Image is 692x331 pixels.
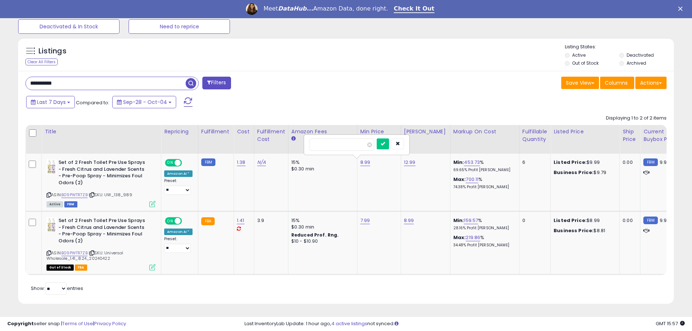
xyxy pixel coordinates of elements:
div: Close [678,7,685,11]
p: 34.48% Profit [PERSON_NAME] [453,243,514,248]
div: Amazon AI * [164,229,193,235]
h5: Listings [39,46,66,56]
small: FBM [643,158,657,166]
div: 6 [522,159,545,166]
div: 15% [291,217,352,224]
span: FBM [64,201,77,207]
label: Active [572,52,586,58]
div: Current Buybox Price [643,128,681,143]
a: 12.99 [404,159,416,166]
b: Set of 2 Fresh Toilet Pre Use Sprays - Fresh Citrus and Lavender Scents - Pre-Poop Spray - Minimi... [58,159,147,188]
b: Business Price: [554,169,594,176]
label: Deactivated [627,52,654,58]
small: Amazon Fees. [291,136,296,142]
div: ASIN: [46,159,155,206]
div: % [453,234,514,248]
a: 159.57 [464,217,478,224]
b: Reduced Prof. Rng. [291,232,339,238]
button: Save View [561,77,599,89]
div: Repricing [164,128,195,136]
label: Out of Stock [572,60,599,66]
span: ON [166,218,175,224]
div: % [453,217,514,231]
img: 41eUOlxoQnL._SL40_.jpg [46,159,57,174]
div: Listed Price [554,128,616,136]
div: $8.81 [554,227,614,234]
div: % [453,176,514,190]
div: Fulfillable Quantity [522,128,547,143]
div: $9.99 [554,159,614,166]
a: B09PWTR7ZB [61,250,88,256]
div: Meet Amazon Data, done right. [263,5,388,12]
a: 453.73 [464,159,480,166]
span: Columns [605,79,628,86]
p: 28.16% Profit [PERSON_NAME] [453,226,514,231]
a: 4 active listings [331,320,367,327]
div: Preset: [164,178,193,195]
div: Ship Price [623,128,637,143]
div: Fulfillment Cost [257,128,285,143]
div: Amazon AI * [164,170,193,177]
div: 3.9 [257,217,283,224]
span: Sep-28 - Oct-04 [123,98,167,106]
div: $0.30 min [291,224,352,230]
div: seller snap | | [7,320,126,327]
b: Min: [453,159,464,166]
button: Deactivated & In Stock [18,19,120,34]
img: 41eUOlxoQnL._SL40_.jpg [46,217,57,232]
a: B09PWTR7ZB [61,192,88,198]
a: 7.99 [360,217,370,224]
span: OFF [181,218,193,224]
div: Displaying 1 to 2 of 2 items [606,115,667,122]
a: Check It Out [394,5,434,13]
span: | SKU: UW_138_989 [89,192,132,198]
div: Last InventoryLab Update: 1 hour ago, not synced. [244,320,685,327]
span: OFF [181,160,193,166]
a: 8.99 [360,159,371,166]
div: Title [45,128,158,136]
button: Need to reprice [129,19,230,34]
b: Listed Price: [554,217,587,224]
div: % [453,159,514,173]
a: 1.41 [237,217,244,224]
div: 0.00 [623,159,635,166]
div: Markup on Cost [453,128,516,136]
div: $0.30 min [291,166,352,172]
a: 700.11 [466,176,478,183]
label: Archived [627,60,646,66]
div: $10 - $10.90 [291,238,352,245]
span: | SKU: Universal Wholesale_1.41_8.24_20240422 [46,250,124,261]
div: Min Price [360,128,398,136]
button: Actions [635,77,667,89]
button: Sep-28 - Oct-04 [112,96,176,108]
div: Preset: [164,237,193,253]
span: ON [166,160,175,166]
span: Compared to: [76,99,109,106]
a: Privacy Policy [94,320,126,327]
p: 69.65% Profit [PERSON_NAME] [453,167,514,173]
p: Listing States: [565,44,674,51]
div: 15% [291,159,352,166]
span: Last 7 Days [37,98,66,106]
div: $9.79 [554,169,614,176]
span: FBA [75,265,87,271]
span: 9.99 [660,159,670,166]
strong: Copyright [7,320,34,327]
button: Columns [600,77,634,89]
small: FBM [201,158,215,166]
div: ASIN: [46,217,155,270]
b: Min: [453,217,464,224]
span: 2025-10-12 15:57 GMT [656,320,685,327]
b: Max: [453,234,466,241]
div: [PERSON_NAME] [404,128,447,136]
div: Fulfillment [201,128,231,136]
div: 0.00 [623,217,635,224]
b: Listed Price: [554,159,587,166]
i: DataHub... [278,5,313,12]
span: 9.99 [660,217,670,224]
p: 74.38% Profit [PERSON_NAME] [453,185,514,190]
div: Amazon Fees [291,128,354,136]
button: Filters [202,77,231,89]
small: FBA [201,217,215,225]
img: Profile image for Georgie [246,3,258,15]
